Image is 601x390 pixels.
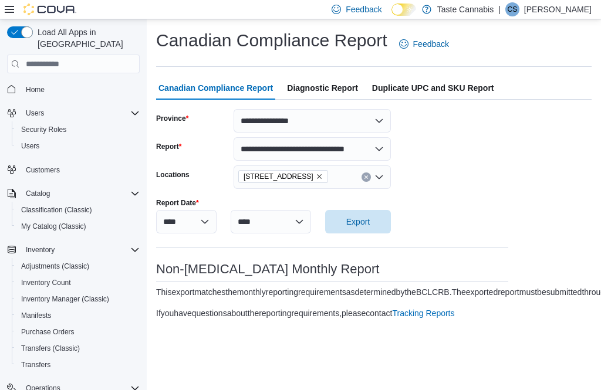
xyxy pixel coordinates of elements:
span: Transfers (Classic) [16,341,140,355]
button: Classification (Classic) [12,202,144,218]
a: Purchase Orders [16,325,79,339]
span: Catalog [21,186,140,201]
a: Adjustments (Classic) [16,259,94,273]
span: Manifests [21,311,51,320]
button: Catalog [21,186,55,201]
a: Tracking Reports [392,308,454,318]
a: Manifests [16,308,56,323]
span: Transfers [21,360,50,369]
button: Adjustments (Classic) [12,258,144,274]
button: Home [2,80,144,97]
button: Transfers (Classic) [12,340,144,357]
span: Classification (Classic) [21,205,92,215]
button: Inventory Manager (Classic) [12,291,144,307]
a: Security Roles [16,123,71,137]
span: Load All Apps in [GEOGRAPHIC_DATA] [33,26,140,50]
span: Inventory Count [21,278,71,287]
a: Transfers [16,358,55,372]
span: Transfers [16,358,140,372]
a: Customers [21,163,65,177]
a: Transfers (Classic) [16,341,85,355]
a: Feedback [394,32,454,56]
label: Locations [156,170,190,179]
span: Catalog [26,189,50,198]
span: Inventory Manager (Classic) [21,294,109,304]
span: Purchase Orders [21,327,75,337]
button: Manifests [12,307,144,324]
button: Users [2,105,144,121]
div: If you have questions about the reporting requirements, please contact [156,307,455,319]
button: Export [325,210,391,233]
p: [PERSON_NAME] [524,2,592,16]
button: Inventory [2,242,144,258]
input: Dark Mode [391,4,416,16]
span: Export [346,216,370,228]
span: Security Roles [21,125,66,134]
span: Users [16,139,140,153]
a: Users [16,139,44,153]
span: Adjustments (Classic) [21,262,89,271]
span: Users [21,141,39,151]
button: Security Roles [12,121,144,138]
span: Adjustments (Classic) [16,259,140,273]
a: Home [21,83,49,97]
img: Cova [23,4,76,15]
span: Inventory [21,243,140,257]
span: Manifests [16,308,140,323]
label: Report Date [156,198,199,208]
label: Report [156,142,181,151]
span: Purchase Orders [16,325,140,339]
span: 279 Tranquille Road [238,170,328,183]
div: Cody Savard [505,2,519,16]
a: Classification (Classic) [16,203,97,217]
a: Inventory Manager (Classic) [16,292,114,306]
button: Users [12,138,144,154]
button: Users [21,106,49,120]
button: Transfers [12,357,144,373]
span: Security Roles [16,123,140,137]
button: Inventory [21,243,59,257]
span: Diagnostic Report [287,76,358,100]
span: Users [26,108,44,118]
span: Duplicate UPC and SKU Report [372,76,494,100]
span: Feedback [346,4,381,15]
span: Home [26,85,45,94]
span: Classification (Classic) [16,203,140,217]
button: Catalog [2,185,144,202]
span: [STREET_ADDRESS] [244,171,313,182]
span: Canadian Compliance Report [158,76,273,100]
a: My Catalog (Classic) [16,219,91,233]
span: Inventory [26,245,55,255]
span: Customers [21,162,140,177]
button: Open list of options [374,172,384,182]
button: Clear input [362,172,371,182]
h3: Non-[MEDICAL_DATA] Monthly Report [156,262,508,276]
span: Transfers (Classic) [21,344,80,353]
span: Customers [26,165,60,175]
span: Inventory Manager (Classic) [16,292,140,306]
span: CS [508,2,518,16]
span: Home [21,82,140,96]
p: Taste Cannabis [437,2,494,16]
button: Customers [2,161,144,178]
button: Inventory Count [12,274,144,291]
span: Inventory Count [16,276,140,290]
button: Remove 279 Tranquille Road from selection in this group [316,173,323,180]
h1: Canadian Compliance Report [156,29,387,52]
label: Province [156,114,188,123]
button: Purchase Orders [12,324,144,340]
p: | [498,2,501,16]
span: Feedback [413,38,449,50]
span: My Catalog (Classic) [21,222,86,231]
span: Users [21,106,140,120]
a: Inventory Count [16,276,76,290]
button: My Catalog (Classic) [12,218,144,235]
span: My Catalog (Classic) [16,219,140,233]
